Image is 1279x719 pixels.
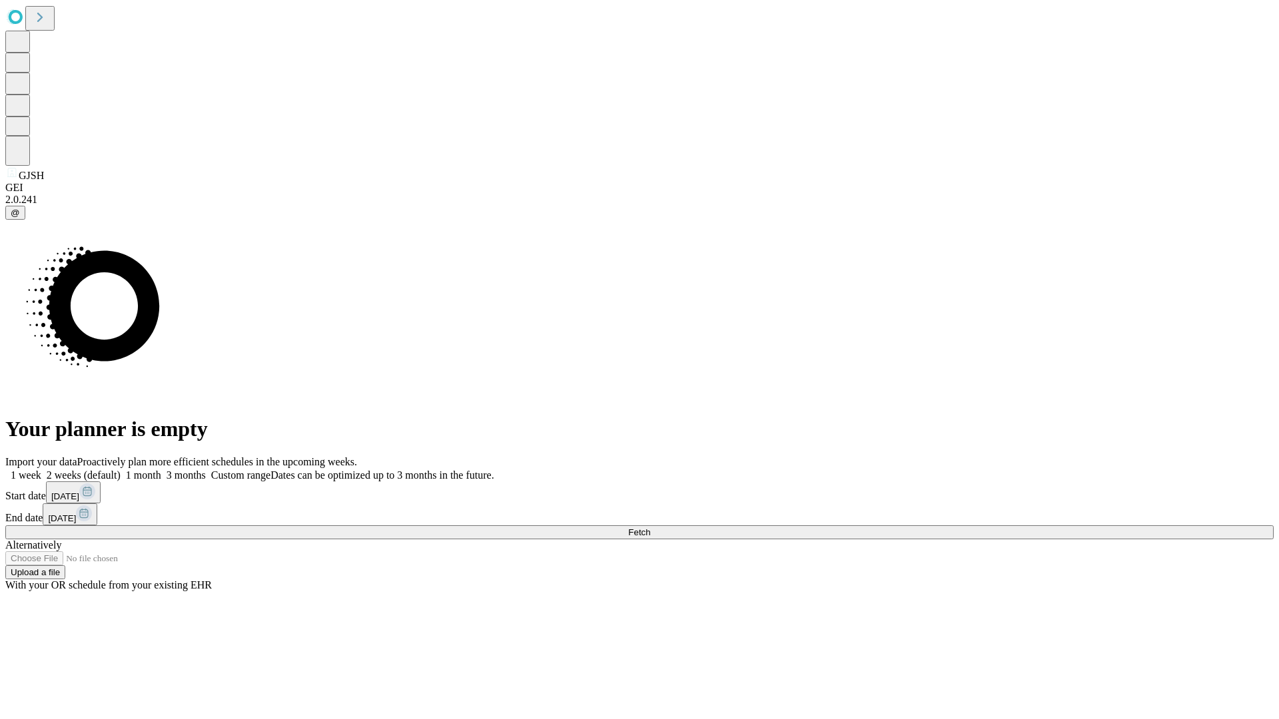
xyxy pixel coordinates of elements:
button: Fetch [5,525,1274,539]
span: Import your data [5,456,77,467]
div: Start date [5,481,1274,503]
span: With your OR schedule from your existing EHR [5,579,212,591]
span: Custom range [211,469,270,481]
span: 1 month [126,469,161,481]
div: End date [5,503,1274,525]
span: Fetch [628,527,650,537]
span: 1 week [11,469,41,481]
button: Upload a file [5,565,65,579]
span: Proactively plan more efficient schedules in the upcoming weeks. [77,456,357,467]
h1: Your planner is empty [5,417,1274,441]
div: 2.0.241 [5,194,1274,206]
span: 3 months [167,469,206,481]
div: GEI [5,182,1274,194]
span: Dates can be optimized up to 3 months in the future. [270,469,494,481]
span: 2 weeks (default) [47,469,121,481]
span: [DATE] [48,513,76,523]
button: [DATE] [46,481,101,503]
span: @ [11,208,20,218]
span: Alternatively [5,539,61,551]
span: GJSH [19,170,44,181]
span: [DATE] [51,491,79,501]
button: [DATE] [43,503,97,525]
button: @ [5,206,25,220]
